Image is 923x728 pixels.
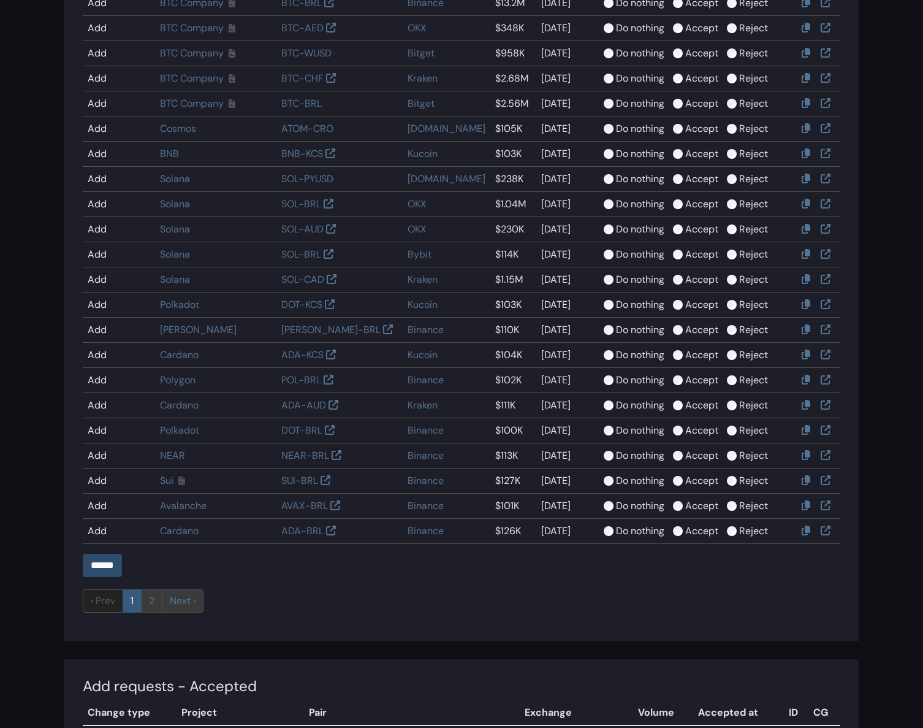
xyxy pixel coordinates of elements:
[490,494,536,519] td: $101K
[784,700,808,726] th: ID
[490,318,536,343] td: $110K
[808,700,840,726] th: CG
[83,443,155,469] td: Add
[685,448,718,463] label: Accept
[160,197,190,210] a: Solana
[685,222,718,237] label: Accept
[83,192,155,217] td: Add
[616,473,664,488] label: Do nothing
[616,197,664,212] label: Do nothing
[685,172,718,186] label: Accept
[281,524,324,537] a: ADA-BRL
[536,142,598,167] td: [DATE]
[408,499,444,512] a: Binance
[490,519,536,544] td: $126K
[408,47,435,59] a: Bitget
[281,399,326,412] a: ADA-AUD
[160,72,224,85] a: BTC Company
[685,373,718,388] label: Accept
[83,167,155,192] td: Add
[123,589,142,613] a: 1
[281,273,324,286] a: SOL-CAD
[408,172,485,185] a: [DOMAIN_NAME]
[160,21,224,34] a: BTC Company
[160,323,237,336] a: [PERSON_NAME]
[739,71,768,86] label: Reject
[536,368,598,393] td: [DATE]
[685,524,718,538] label: Accept
[739,96,768,111] label: Reject
[490,469,536,494] td: $127K
[536,494,598,519] td: [DATE]
[408,273,438,286] a: Kraken
[616,348,664,362] label: Do nothing
[160,47,224,59] a: BTC Company
[281,424,322,437] a: DOT-BRL
[160,122,196,135] a: Cosmos
[281,374,321,386] a: POL-BRL
[281,97,322,110] a: BTC-BRL
[616,96,664,111] label: Do nothing
[685,46,718,61] label: Accept
[739,398,768,413] label: Reject
[616,448,664,463] label: Do nothing
[281,47,332,59] a: BTC-WUSD
[685,272,718,287] label: Accept
[739,423,768,438] label: Reject
[490,66,536,91] td: $2.68M
[160,223,190,236] a: Solana
[536,443,598,469] td: [DATE]
[281,499,328,512] a: AVAX-BRL
[490,293,536,318] td: $103K
[739,348,768,362] label: Reject
[536,192,598,217] td: [DATE]
[281,449,329,462] a: NEAR-BRL
[693,700,784,726] th: Accepted at
[408,298,438,311] a: Kucoin
[490,343,536,368] td: $104K
[281,197,321,210] a: SOL-BRL
[83,393,155,418] td: Add
[616,21,664,36] label: Do nothing
[739,121,768,136] label: Reject
[83,16,155,41] td: Add
[160,474,173,487] a: Sui
[616,172,664,186] label: Do nothing
[281,323,381,336] a: [PERSON_NAME]-BRL
[83,318,155,343] td: Add
[160,298,199,311] a: Polkadot
[281,223,324,236] a: SOL-AUD
[83,91,155,117] td: Add
[83,519,155,544] td: Add
[83,242,155,267] td: Add
[739,247,768,262] label: Reject
[739,46,768,61] label: Reject
[83,267,155,293] td: Add
[408,147,438,160] a: Kucoin
[281,474,318,487] a: SUI-BRL
[281,248,321,261] a: SOL-BRL
[616,524,664,538] label: Do nothing
[685,96,718,111] label: Accept
[616,373,664,388] label: Do nothing
[408,248,431,261] a: Bybit
[739,147,768,161] label: Reject
[490,192,536,217] td: $1.04M
[685,197,718,212] label: Accept
[83,368,155,393] td: Add
[408,122,485,135] a: [DOMAIN_NAME]
[616,71,664,86] label: Do nothing
[739,448,768,463] label: Reject
[160,172,190,185] a: Solana
[281,298,322,311] a: DOT-KCS
[83,469,155,494] td: Add
[160,348,199,361] a: Cardano
[490,267,536,293] td: $1.15M
[177,700,304,726] th: Project
[490,418,536,443] td: $100K
[490,393,536,418] td: $111K
[536,217,598,242] td: [DATE]
[281,72,324,85] a: BTC-CHF
[739,499,768,513] label: Reject
[408,97,435,110] a: Bitget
